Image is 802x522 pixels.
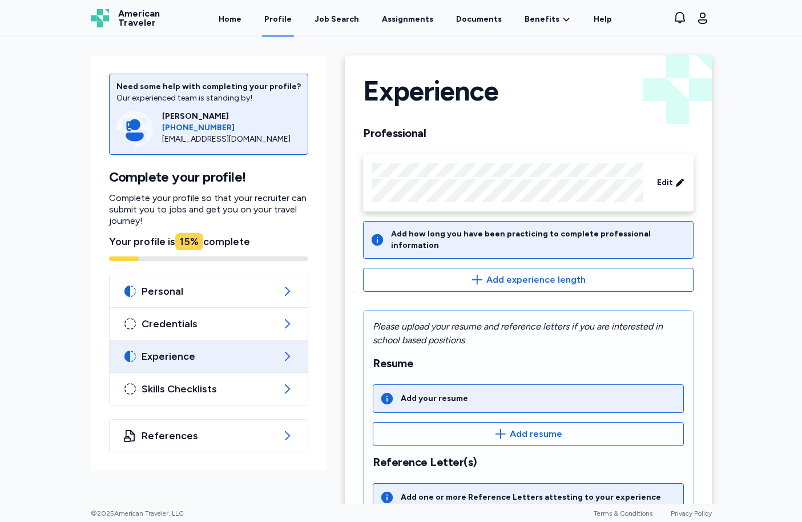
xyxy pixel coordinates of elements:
h2: Reference Letter(s) [373,455,683,469]
span: Personal [142,284,276,298]
a: Terms & Conditions [594,509,652,517]
a: Profile [262,1,294,37]
span: Add resume [510,427,562,441]
span: Add experience length [486,273,586,287]
div: Add one or more Reference Letters attesting to your experience [401,492,661,503]
h1: Experience [363,74,498,108]
h1: Complete your profile! [109,168,309,186]
img: Consultant [116,111,153,147]
h2: Professional [363,126,693,140]
a: Privacy Policy [671,509,712,517]
div: [PERSON_NAME] [162,111,301,122]
div: 15 % [175,233,203,250]
span: Benefits [525,14,559,25]
img: Logo [91,9,109,27]
div: Our experienced team is standing by! [116,93,301,104]
a: Benefits [525,14,571,25]
span: References [142,429,276,443]
span: Credentials [142,317,276,331]
a: [PHONE_NUMBER] [162,122,301,134]
div: Edit [363,154,693,212]
span: © 2025 American Traveler, LLC [91,509,184,518]
div: Need some help with completing your profile? [116,81,301,93]
div: [EMAIL_ADDRESS][DOMAIN_NAME] [162,134,301,145]
div: Add your resume [401,393,468,404]
span: American Traveler [118,9,160,27]
span: Skills Checklists [142,382,276,396]
div: Please upload your resume and reference letters if you are interested in school based positions [373,320,683,347]
div: Job Search [315,14,359,25]
div: Add how long you have been practicing to complete professional information [391,228,686,251]
button: Add resume [373,422,683,446]
p: Complete your profile so that your recruiter can submit you to jobs and get you on your travel jo... [109,192,309,227]
span: Experience [142,350,276,363]
button: Add experience length [363,268,693,292]
span: Edit [657,177,673,188]
h2: Resume [373,356,683,371]
div: Your profile is complete [109,234,309,250]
